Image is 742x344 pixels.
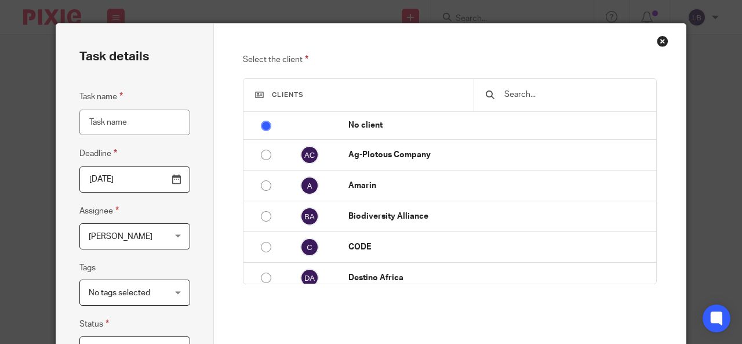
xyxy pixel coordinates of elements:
[79,147,117,160] label: Deadline
[348,272,650,284] p: Destino Africa
[348,241,650,253] p: CODE
[79,166,190,193] input: Pick a date
[348,180,650,191] p: Amarin
[89,233,152,241] span: [PERSON_NAME]
[79,90,123,103] label: Task name
[89,289,150,297] span: No tags selected
[348,149,650,161] p: Ag-Plotous Company
[79,47,149,67] h2: Task details
[300,269,319,287] img: svg%3E
[272,92,304,98] span: Clients
[300,238,319,256] img: svg%3E
[79,204,119,218] label: Assignee
[348,211,650,222] p: Biodiversity Alliance
[300,207,319,226] img: svg%3E
[79,317,109,331] label: Status
[243,53,657,67] p: Select the client
[300,146,319,164] img: svg%3E
[79,110,190,136] input: Task name
[79,262,96,274] label: Tags
[348,120,650,131] p: No client
[503,88,645,101] input: Search...
[300,176,319,195] img: svg%3E
[657,35,668,47] div: Close this dialog window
